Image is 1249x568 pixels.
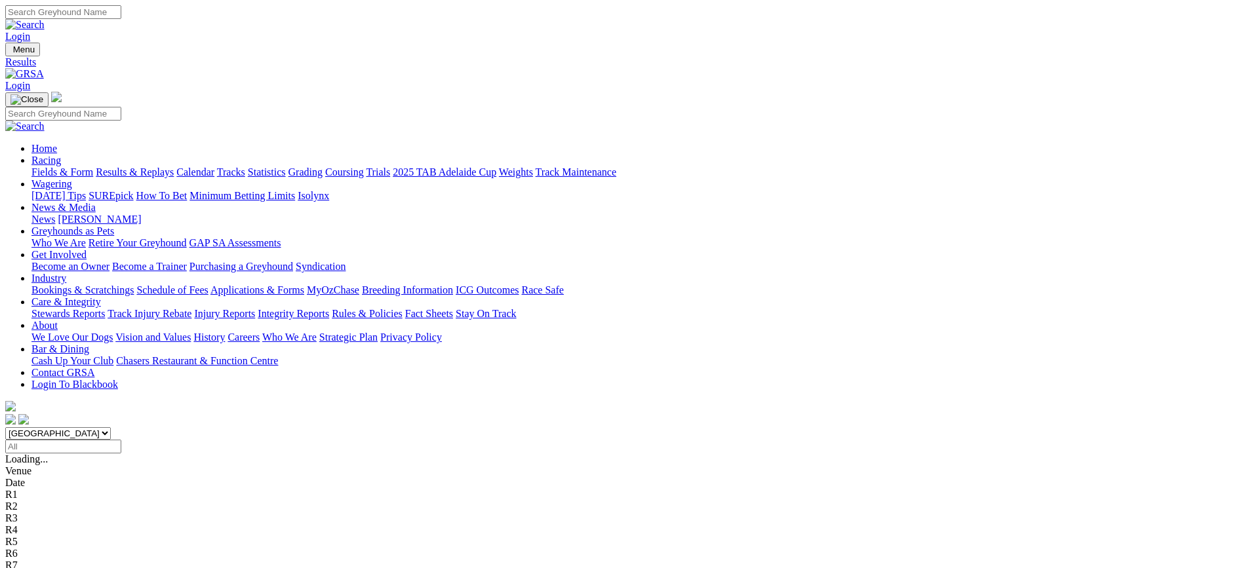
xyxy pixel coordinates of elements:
[5,43,40,56] button: Toggle navigation
[31,237,1244,249] div: Greyhounds as Pets
[325,166,364,178] a: Coursing
[31,214,55,225] a: News
[31,355,113,366] a: Cash Up Your Club
[31,190,86,201] a: [DATE] Tips
[31,284,134,295] a: Bookings & Scratchings
[31,249,87,260] a: Get Involved
[31,367,94,378] a: Contact GRSA
[5,512,1244,524] div: R3
[5,92,49,107] button: Toggle navigation
[31,379,118,390] a: Login To Blackbook
[108,308,191,319] a: Track Injury Rebate
[31,178,72,189] a: Wagering
[288,166,323,178] a: Grading
[18,414,29,425] img: twitter.svg
[5,489,1244,501] div: R1
[5,107,121,121] input: Search
[31,355,1244,367] div: Bar & Dining
[521,284,563,295] a: Race Safe
[31,261,109,272] a: Become an Owner
[456,308,516,319] a: Stay On Track
[307,284,359,295] a: MyOzChase
[499,166,533,178] a: Weights
[362,284,453,295] a: Breeding Information
[189,261,293,272] a: Purchasing a Greyhound
[31,202,96,213] a: News & Media
[10,94,43,105] img: Close
[136,284,208,295] a: Schedule of Fees
[248,166,286,178] a: Statistics
[112,261,187,272] a: Become a Trainer
[51,92,62,102] img: logo-grsa-white.png
[31,296,101,307] a: Care & Integrity
[31,225,114,237] a: Greyhounds as Pets
[5,5,121,19] input: Search
[89,237,187,248] a: Retire Your Greyhound
[332,308,403,319] a: Rules & Policies
[536,166,616,178] a: Track Maintenance
[366,166,390,178] a: Trials
[193,331,225,343] a: History
[393,166,496,178] a: 2025 TAB Adelaide Cup
[210,284,304,295] a: Applications & Forms
[31,308,105,319] a: Stewards Reports
[5,440,121,453] input: Select date
[31,308,1244,320] div: Care & Integrity
[5,401,16,411] img: logo-grsa-white.png
[31,331,113,343] a: We Love Our Dogs
[136,190,188,201] a: How To Bet
[5,414,16,425] img: facebook.svg
[298,190,329,201] a: Isolynx
[5,548,1244,559] div: R6
[31,166,93,178] a: Fields & Form
[5,453,48,464] span: Loading...
[194,308,255,319] a: Injury Reports
[31,143,57,154] a: Home
[31,331,1244,343] div: About
[296,261,346,272] a: Syndication
[456,284,519,295] a: ICG Outcomes
[319,331,378,343] a: Strategic Plan
[31,166,1244,178] div: Racing
[380,331,442,343] a: Privacy Policy
[189,190,295,201] a: Minimum Betting Limits
[31,237,86,248] a: Who We Are
[189,237,281,248] a: GAP SA Assessments
[5,121,45,132] img: Search
[5,31,30,42] a: Login
[262,331,317,343] a: Who We Are
[5,477,1244,489] div: Date
[116,355,278,366] a: Chasers Restaurant & Function Centre
[5,19,45,31] img: Search
[31,284,1244,296] div: Industry
[31,261,1244,273] div: Get Involved
[31,343,89,354] a: Bar & Dining
[31,190,1244,202] div: Wagering
[5,56,1244,68] a: Results
[5,68,44,80] img: GRSA
[228,331,260,343] a: Careers
[5,524,1244,536] div: R4
[115,331,191,343] a: Vision and Values
[31,273,66,284] a: Industry
[5,465,1244,477] div: Venue
[31,320,58,331] a: About
[217,166,245,178] a: Tracks
[31,155,61,166] a: Racing
[5,80,30,91] a: Login
[58,214,141,225] a: [PERSON_NAME]
[258,308,329,319] a: Integrity Reports
[5,536,1244,548] div: R5
[96,166,174,178] a: Results & Replays
[405,308,453,319] a: Fact Sheets
[13,45,35,54] span: Menu
[89,190,133,201] a: SUREpick
[5,501,1244,512] div: R2
[31,214,1244,225] div: News & Media
[176,166,214,178] a: Calendar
